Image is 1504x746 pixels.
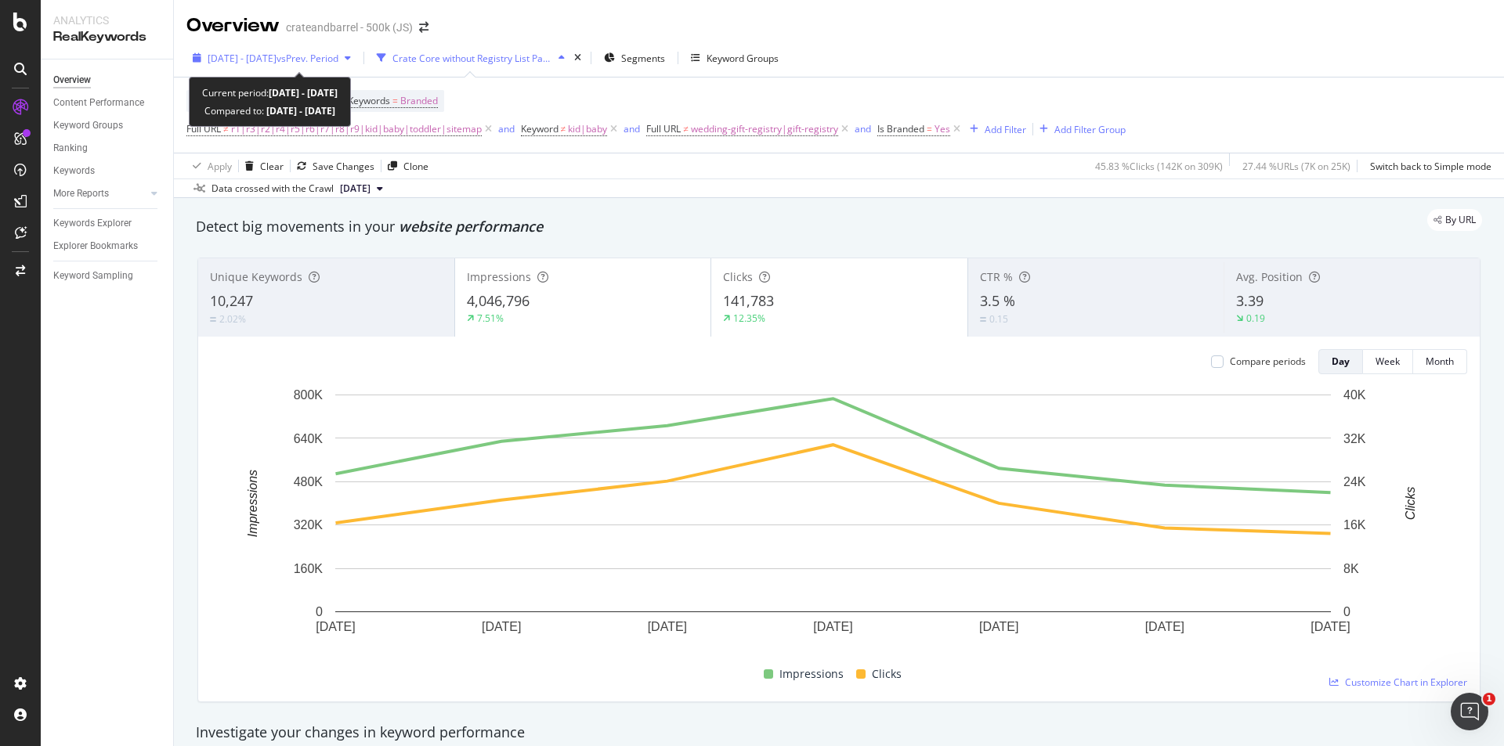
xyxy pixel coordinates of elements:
span: 4,046,796 [467,291,530,310]
text: [DATE] [1145,620,1184,633]
span: = [392,94,398,107]
div: Keyword Groups [53,117,123,134]
div: Compared to: [204,102,335,120]
text: 0 [316,605,323,618]
div: Overview [53,72,91,88]
a: Overview [53,72,162,88]
span: Keyword [521,122,559,135]
div: 45.83 % Clicks ( 142K on 309K ) [1095,160,1223,173]
button: [DATE] - [DATE]vsPrev. Period [186,45,357,70]
a: Content Performance [53,95,162,111]
span: 10,247 [210,291,253,310]
span: Avg. Position [1236,269,1303,284]
span: Clicks [872,665,902,683]
span: Impressions [779,665,844,683]
a: Keywords Explorer [53,215,162,232]
text: 800K [294,388,324,402]
div: Clear [260,160,284,173]
text: 32K [1343,431,1366,445]
img: Equal [210,317,216,322]
div: Analytics [53,13,161,28]
button: Add Filter Group [1033,120,1126,139]
div: Add Filter [985,123,1026,136]
span: ≠ [223,122,229,135]
div: Content Performance [53,95,144,111]
img: Equal [980,317,986,322]
span: Customize Chart in Explorer [1345,676,1467,689]
text: [DATE] [1311,620,1350,633]
span: Full URL [646,122,681,135]
span: Unique Keywords [210,269,302,284]
span: Yes [935,118,950,140]
text: 480K [294,475,324,488]
b: [DATE] - [DATE] [264,104,335,117]
div: Keywords Explorer [53,215,132,232]
button: Clone [381,153,428,178]
span: CTR % [980,269,1013,284]
div: Add Filter Group [1054,123,1126,136]
text: 40K [1343,388,1366,402]
div: Switch back to Simple mode [1370,160,1491,173]
text: 320K [294,518,324,532]
button: Apply [186,153,232,178]
span: Full URL [186,122,221,135]
text: 24K [1343,475,1366,488]
div: 27.44 % URLs ( 7K on 25K ) [1242,160,1350,173]
div: Compare periods [1230,355,1306,368]
div: Investigate your changes in keyword performance [196,723,1482,743]
div: Overview [186,13,280,39]
div: crateandbarrel - 500k (JS) [286,20,413,35]
button: Add Filter [963,120,1026,139]
span: By URL [1445,215,1476,225]
div: arrow-right-arrow-left [419,22,428,33]
div: Ranking [53,140,88,157]
b: [DATE] - [DATE] [269,86,338,99]
span: 2024 May. 17th [340,182,371,196]
div: Keywords [53,163,95,179]
button: Save Changes [291,153,374,178]
span: Is Branded [877,122,924,135]
text: [DATE] [648,620,687,633]
a: Keyword Sampling [53,268,162,284]
div: 0.19 [1246,312,1265,325]
div: times [571,50,584,66]
div: Keyword Sampling [53,268,133,284]
text: 640K [294,431,324,445]
div: 0.15 [989,312,1008,326]
div: Week [1376,355,1400,368]
span: 3.39 [1236,291,1264,310]
div: Current period: [202,84,338,102]
span: 141,783 [723,291,774,310]
button: Switch back to Simple mode [1364,153,1491,178]
a: Ranking [53,140,162,157]
div: and [624,122,640,135]
div: More Reports [53,186,109,202]
span: r1|r3|r2|r4|r5|r6|r7|r8|r9|kid|baby|toddler|sitemap [231,118,482,140]
text: Impressions [246,470,259,537]
div: Clone [403,160,428,173]
div: 2.02% [219,312,246,326]
iframe: Intercom live chat [1451,693,1488,730]
div: Apply [208,160,232,173]
span: Clicks [723,269,753,284]
button: and [498,121,515,136]
button: and [624,121,640,136]
div: 12.35% [733,312,765,325]
span: kid|baby [568,118,607,140]
span: = [927,122,932,135]
div: Day [1332,355,1350,368]
span: 1 [1483,693,1495,705]
div: Crate Core without Registry List Pages or Kids [392,52,552,65]
text: Clicks [1404,487,1417,521]
div: legacy label [1427,209,1482,231]
text: 16K [1343,518,1366,532]
span: 3.5 % [980,291,1015,310]
button: and [855,121,871,136]
button: Crate Core without Registry List Pages or Kids [371,45,571,70]
text: [DATE] [316,620,355,633]
text: [DATE] [813,620,852,633]
button: Day [1318,349,1363,374]
text: 8K [1343,562,1359,575]
div: Explorer Bookmarks [53,238,138,254]
a: Keywords [53,163,162,179]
